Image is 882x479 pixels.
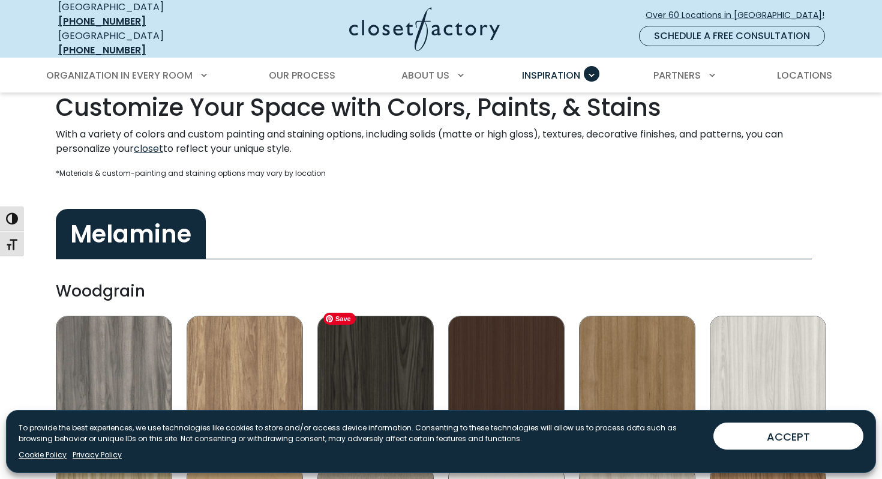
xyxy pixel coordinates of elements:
[579,316,695,432] img: Fashionista Melamine
[401,68,449,82] span: About Us
[522,68,580,82] span: Inspiration
[56,168,326,178] span: *Materials & custom-painting and staining options may vary by location
[187,316,303,432] img: Apres Ski Melamine Sample
[56,209,206,259] h3: Melamine
[646,9,834,22] span: Over 60 Locations in [GEOGRAPHIC_DATA]!
[323,313,356,325] span: Save
[38,59,844,92] nav: Primary Menu
[448,316,565,432] img: Dark Chocolate Melamine
[713,423,863,450] button: ACCEPT
[317,316,434,432] img: Black Tie
[349,7,500,51] img: Closet Factory Logo
[19,450,67,460] a: Cookie Policy
[56,274,826,309] h4: Woodgrain
[710,316,826,432] img: First Dance Melamine
[58,43,146,57] a: [PHONE_NUMBER]
[46,68,193,82] span: Organization in Every Room
[56,316,172,432] img: Afternoon Nap
[653,68,701,82] span: Partners
[639,26,825,46] a: Schedule a Free Consultation
[19,423,704,444] p: To provide the best experiences, we use technologies like cookies to store and/or access device i...
[56,92,826,122] h5: Customize Your Space with Colors, Paints, & Stains
[73,450,122,460] a: Privacy Policy
[269,68,335,82] span: Our Process
[134,142,163,155] a: closet
[56,127,826,156] p: With a variety of colors and custom painting and staining options, including solids (matte or hig...
[777,68,832,82] span: Locations
[58,14,146,28] a: [PHONE_NUMBER]
[645,5,835,26] a: Over 60 Locations in [GEOGRAPHIC_DATA]!
[58,29,232,58] div: [GEOGRAPHIC_DATA]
